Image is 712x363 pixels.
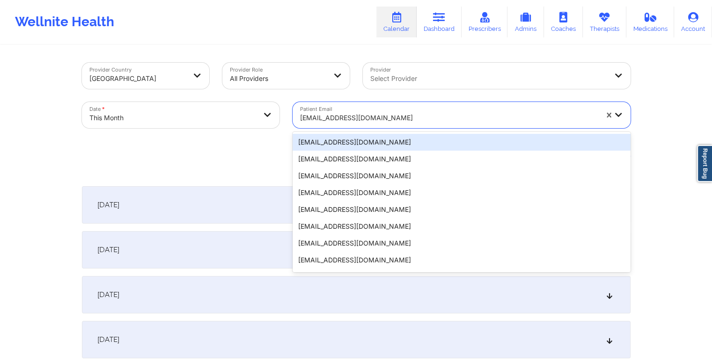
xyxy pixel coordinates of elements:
[293,218,631,235] div: [EMAIL_ADDRESS][DOMAIN_NAME]
[674,7,712,37] a: Account
[697,145,712,182] a: Report Bug
[293,269,631,285] div: [EMAIL_ADDRESS][DOMAIN_NAME]
[376,7,417,37] a: Calendar
[626,7,675,37] a: Medications
[230,68,326,89] div: All Providers
[97,335,119,344] span: [DATE]
[293,201,631,218] div: [EMAIL_ADDRESS][DOMAIN_NAME]
[293,151,631,167] div: [EMAIL_ADDRESS][DOMAIN_NAME]
[293,252,631,269] div: [EMAIL_ADDRESS][DOMAIN_NAME]
[97,245,119,254] span: [DATE]
[293,235,631,252] div: [EMAIL_ADDRESS][DOMAIN_NAME]
[293,184,631,201] div: [EMAIL_ADDRESS][DOMAIN_NAME]
[300,108,598,128] div: [EMAIL_ADDRESS][DOMAIN_NAME]
[293,134,631,151] div: [EMAIL_ADDRESS][DOMAIN_NAME]
[97,290,119,299] span: [DATE]
[544,7,583,37] a: Coaches
[583,7,626,37] a: Therapists
[293,167,631,184] div: [EMAIL_ADDRESS][DOMAIN_NAME]
[462,7,508,37] a: Prescribers
[417,7,462,37] a: Dashboard
[507,7,544,37] a: Admins
[89,68,186,89] div: [GEOGRAPHIC_DATA]
[89,108,256,128] div: This Month
[97,200,119,210] span: [DATE]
